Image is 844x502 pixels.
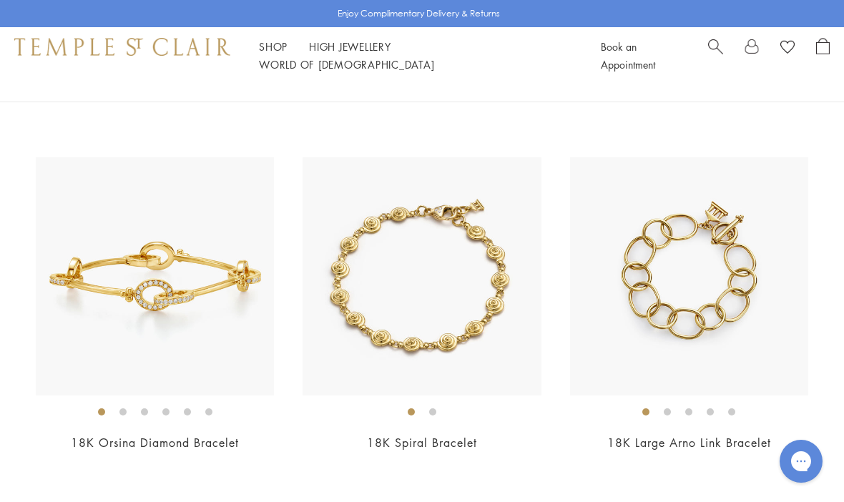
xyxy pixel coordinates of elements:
a: High JewelleryHigh Jewellery [309,39,391,54]
img: 18K Large Arno Link Bracelet [570,157,808,395]
a: Book an Appointment [601,39,655,72]
a: ShopShop [259,39,288,54]
img: Temple St. Clair [14,38,230,55]
a: Search [708,38,723,74]
a: 18K Spiral Bracelet [367,435,477,451]
img: 18K Spiral Bracelet [303,157,541,395]
a: View Wishlist [780,38,795,59]
a: Open Shopping Bag [816,38,830,74]
p: Enjoy Complimentary Delivery & Returns [338,6,500,21]
nav: Main navigation [259,38,569,74]
img: 18K Orsina Diamond Bracelet [36,157,274,395]
a: 18K Orsina Diamond Bracelet [71,435,239,451]
a: World of [DEMOGRAPHIC_DATA]World of [DEMOGRAPHIC_DATA] [259,57,434,72]
iframe: Gorgias live chat messenger [772,435,830,488]
a: 18K Large Arno Link Bracelet [607,435,771,451]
